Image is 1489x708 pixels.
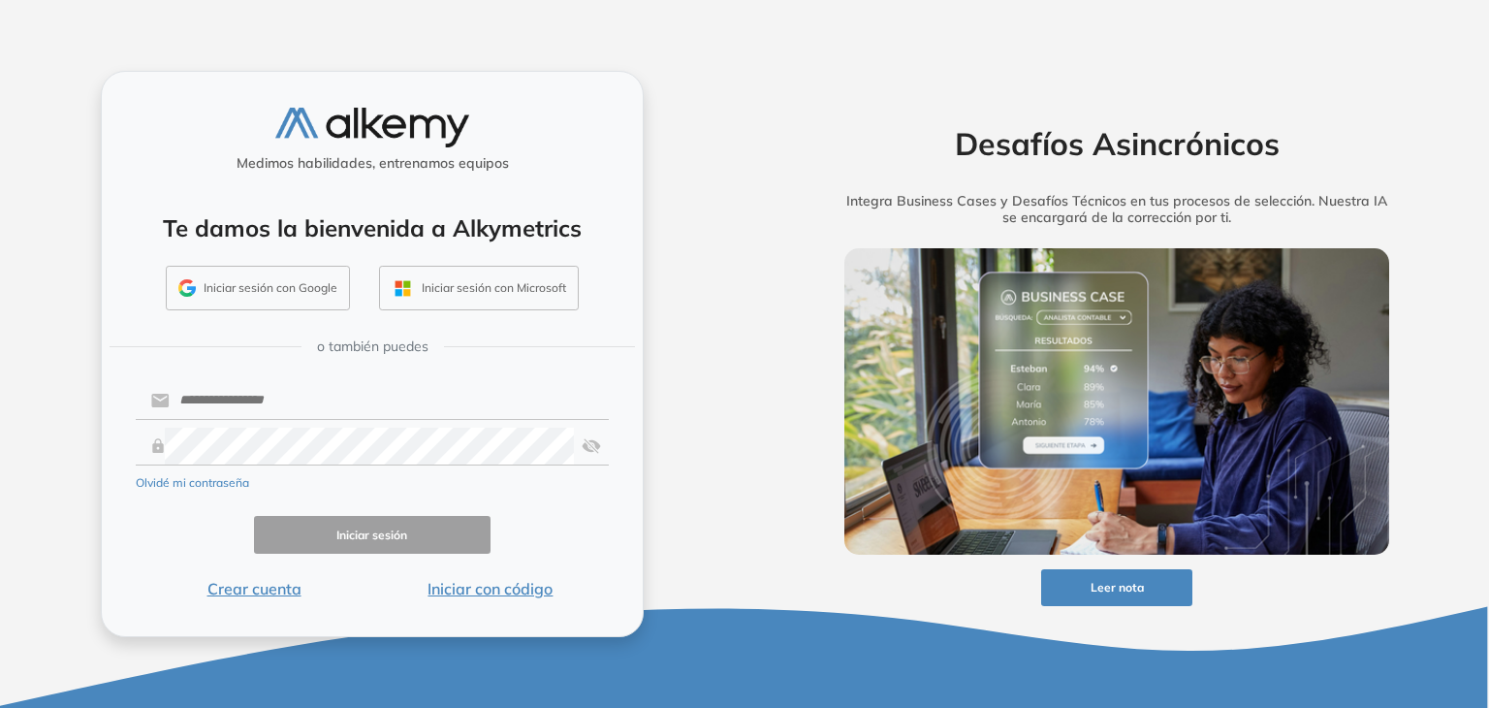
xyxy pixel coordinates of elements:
[254,516,491,554] button: Iniciar sesión
[136,577,372,600] button: Crear cuenta
[372,577,609,600] button: Iniciar con código
[844,248,1389,555] img: img-more-info
[814,193,1419,226] h5: Integra Business Cases y Desafíos Técnicos en tus procesos de selección. Nuestra IA se encargará ...
[166,266,350,310] button: Iniciar sesión con Google
[1041,569,1192,607] button: Leer nota
[392,277,414,300] img: OUTLOOK_ICON
[136,474,249,492] button: Olvidé mi contraseña
[317,337,428,357] span: o también puedes
[178,279,196,297] img: GMAIL_ICON
[582,428,601,465] img: asd
[275,108,469,147] img: logo-alkemy
[110,155,635,172] h5: Medimos habilidades, entrenamos equipos
[814,125,1419,162] h2: Desafíos Asincrónicos
[127,214,618,242] h4: Te damos la bienvenida a Alkymetrics
[379,266,579,310] button: Iniciar sesión con Microsoft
